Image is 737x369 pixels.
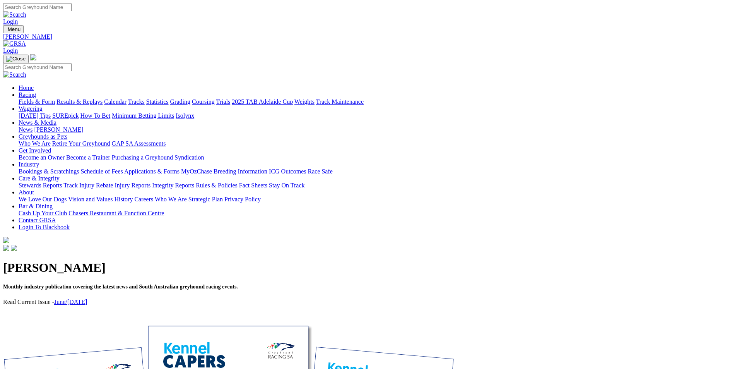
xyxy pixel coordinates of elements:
a: Purchasing a Greyhound [112,154,173,161]
div: Get Involved [19,154,734,161]
a: Login [3,47,18,54]
a: GAP SA Assessments [112,140,166,147]
input: Search [3,63,72,71]
img: logo-grsa-white.png [3,237,9,243]
a: Get Involved [19,147,51,154]
a: Race Safe [308,168,332,175]
a: Integrity Reports [152,182,194,189]
a: Retire Your Greyhound [52,140,110,147]
a: Breeding Information [214,168,267,175]
a: Who We Are [155,196,187,203]
input: Search [3,3,72,11]
a: Coursing [192,98,215,105]
div: Industry [19,168,734,175]
img: logo-grsa-white.png [30,54,36,60]
a: Track Maintenance [316,98,364,105]
a: Weights [294,98,315,105]
div: Bar & Dining [19,210,734,217]
a: Care & Integrity [19,175,60,182]
a: MyOzChase [181,168,212,175]
img: Search [3,71,26,78]
a: Syndication [174,154,204,161]
a: History [114,196,133,203]
span: Monthly industry publication covering the latest news and South Australian greyhound racing events. [3,284,238,290]
a: Login [3,18,18,25]
a: Rules & Policies [196,182,238,189]
a: [PERSON_NAME] [34,126,83,133]
a: Injury Reports [115,182,150,189]
div: About [19,196,734,203]
a: Track Injury Rebate [63,182,113,189]
a: Careers [134,196,153,203]
a: Fields & Form [19,98,55,105]
div: Wagering [19,112,734,119]
img: twitter.svg [11,245,17,251]
a: Industry [19,161,39,168]
a: Trials [216,98,230,105]
a: We Love Our Dogs [19,196,67,203]
a: Bookings & Scratchings [19,168,79,175]
a: Who We Are [19,140,51,147]
a: Cash Up Your Club [19,210,67,216]
p: Read Current Issue - [3,299,734,305]
div: Racing [19,98,734,105]
a: Login To Blackbook [19,224,70,230]
a: Tracks [128,98,145,105]
div: Care & Integrity [19,182,734,189]
a: How To Bet [80,112,111,119]
a: Statistics [146,98,169,105]
a: Vision and Values [68,196,113,203]
img: Search [3,11,26,18]
a: Applications & Forms [124,168,180,175]
a: Greyhounds as Pets [19,133,67,140]
div: Greyhounds as Pets [19,140,734,147]
a: June/[DATE] [54,299,87,305]
img: GRSA [3,40,26,47]
a: Become an Owner [19,154,65,161]
button: Toggle navigation [3,55,29,63]
h1: [PERSON_NAME] [3,261,734,275]
a: [DATE] Tips [19,112,51,119]
a: Minimum Betting Limits [112,112,174,119]
a: ICG Outcomes [269,168,306,175]
a: Bar & Dining [19,203,53,209]
a: Strategic Plan [188,196,223,203]
a: Stewards Reports [19,182,62,189]
a: Wagering [19,105,43,112]
a: About [19,189,34,196]
a: [PERSON_NAME] [3,33,734,40]
a: 2025 TAB Adelaide Cup [232,98,293,105]
img: facebook.svg [3,245,9,251]
a: Privacy Policy [224,196,261,203]
a: Stay On Track [269,182,304,189]
a: Home [19,84,34,91]
a: Contact GRSA [19,217,56,223]
a: Schedule of Fees [80,168,123,175]
a: Racing [19,91,36,98]
a: Fact Sheets [239,182,267,189]
a: SUREpick [52,112,79,119]
a: Calendar [104,98,127,105]
span: Menu [8,26,21,32]
a: Become a Trainer [66,154,110,161]
a: News [19,126,32,133]
a: Results & Replays [56,98,103,105]
a: News & Media [19,119,56,126]
img: Close [6,56,26,62]
button: Toggle navigation [3,25,24,33]
a: Chasers Restaurant & Function Centre [68,210,164,216]
a: Isolynx [176,112,194,119]
div: News & Media [19,126,734,133]
a: Grading [170,98,190,105]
